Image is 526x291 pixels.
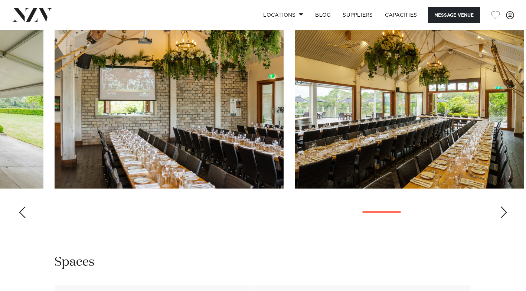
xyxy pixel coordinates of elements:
a: BLOG [309,7,337,23]
button: Message Venue [428,7,480,23]
swiper-slide: 16 / 19 [295,20,524,189]
a: SUPPLIERS [337,7,379,23]
h2: Spaces [55,254,95,271]
a: Capacities [379,7,423,23]
img: nzv-logo.png [12,8,52,22]
swiper-slide: 15 / 19 [55,20,284,189]
a: Locations [257,7,309,23]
